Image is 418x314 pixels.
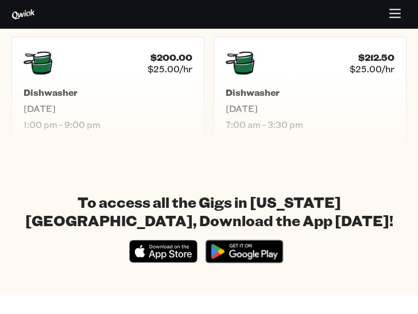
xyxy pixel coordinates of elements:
h1: To access all the Gigs in [US_STATE][GEOGRAPHIC_DATA], Download the App [DATE]! [11,193,407,230]
h4: $200.00 [150,52,192,63]
h5: Dishwasher [226,87,394,98]
a: $212.50$25.00/hrDishwasher[DATE]7:00 am - 3:30 pm [214,37,407,142]
span: 7:00 am - 3:30 pm [226,119,394,130]
span: $25.00/hr [350,63,394,75]
span: 1:00 pm - 9:00 pm [24,119,192,130]
span: $25.00/hr [148,63,192,75]
a: Download on the App Store [129,253,198,265]
img: Get it on Google Play [200,234,289,269]
h5: Dishwasher [24,87,192,98]
a: $200.00$25.00/hrDishwasher[DATE]1:00 pm - 9:00 pm [11,37,204,142]
span: [DATE] [226,103,394,114]
h4: $212.50 [358,52,394,63]
span: [DATE] [24,103,192,114]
